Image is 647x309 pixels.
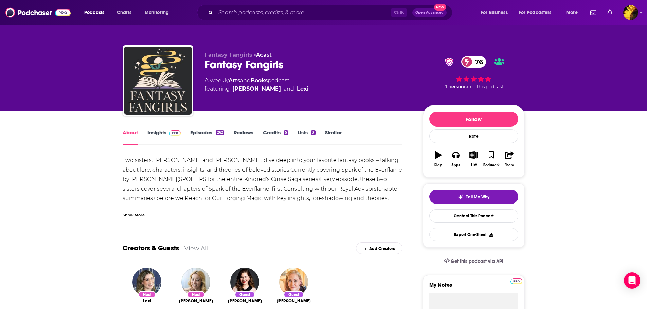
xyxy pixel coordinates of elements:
button: Share [500,147,518,171]
button: open menu [561,7,586,18]
a: Charts [112,7,136,18]
button: tell me why sparkleTell Me Why [429,190,518,204]
span: For Podcasters [519,8,552,17]
a: Rebecca Yarros [277,298,311,304]
button: Export One-Sheet [429,228,518,241]
a: Episodes262 [190,129,224,145]
a: 76 [461,56,486,68]
span: • [254,52,272,58]
a: InsightsPodchaser Pro [147,129,181,145]
a: Nicole [232,85,281,93]
input: Search podcasts, credits, & more... [216,7,391,18]
span: More [566,8,578,17]
a: View All [184,245,209,252]
span: Podcasts [84,8,104,17]
img: Podchaser - Follow, Share and Rate Podcasts [5,6,71,19]
div: Add Creators [356,242,402,254]
a: Nicole [179,298,213,304]
a: Show notifications dropdown [605,7,615,18]
a: Arts [229,77,240,84]
div: 3 [311,130,315,135]
div: Two sisters, [PERSON_NAME] and [PERSON_NAME], dive deep into your favorite fantasy books – talkin... [123,156,403,241]
span: and [284,85,294,93]
a: Reviews [234,129,253,145]
label: My Notes [429,282,518,293]
button: open menu [515,7,561,18]
a: Credits5 [263,129,288,145]
span: [PERSON_NAME] [228,298,262,304]
div: 5 [284,130,288,135]
span: 76 [468,56,486,68]
span: Ctrl K [391,8,407,17]
img: Nicole [181,268,210,296]
div: Host [138,291,156,298]
button: open menu [140,7,178,18]
div: Rate [429,129,518,143]
button: Follow [429,112,518,127]
a: Books [251,77,268,84]
button: Show profile menu [623,5,638,20]
a: About [123,129,138,145]
button: open menu [79,7,113,18]
button: Bookmark [483,147,500,171]
a: Contact This Podcast [429,209,518,223]
a: Lexi [297,85,309,93]
button: Open AdvancedNew [412,8,447,17]
a: Pro website [510,277,522,284]
div: 262 [216,130,224,135]
a: Similar [325,129,342,145]
img: Podchaser Pro [169,130,181,136]
span: Fantasy Fangirls [205,52,252,58]
a: Lists3 [298,129,315,145]
span: For Business [481,8,508,17]
img: Lexi [132,268,161,296]
span: Open Advanced [415,11,444,14]
img: verified Badge [443,58,456,66]
button: Apps [447,147,465,171]
div: verified Badge76 1 personrated this podcast [423,52,525,94]
img: User Profile [623,5,638,20]
div: Host [187,291,205,298]
img: Podchaser Pro [510,278,522,284]
a: Acast [256,52,272,58]
button: List [465,147,482,171]
button: Play [429,147,447,171]
img: Penn Cole [230,268,259,296]
div: List [471,163,477,167]
div: Guest [235,291,255,298]
div: Guest [284,291,304,298]
div: Apps [451,163,460,167]
a: Lexi [143,298,151,304]
button: open menu [476,7,516,18]
span: Monitoring [145,8,169,17]
img: Fantasy Fangirls [124,47,192,115]
a: Penn Cole [228,298,262,304]
span: [PERSON_NAME] [179,298,213,304]
div: Open Intercom Messenger [624,272,640,289]
span: rated this podcast [464,84,503,89]
span: 1 person [445,84,464,89]
span: Logged in as ARMSquadcast [623,5,638,20]
a: Show notifications dropdown [588,7,599,18]
span: Charts [117,8,131,17]
div: Share [505,163,514,167]
span: Tell Me Why [466,194,489,200]
img: tell me why sparkle [458,194,463,200]
span: and [240,77,251,84]
span: featuring [205,85,309,93]
span: New [434,4,446,11]
a: Get this podcast via API [438,253,509,270]
span: Get this podcast via API [451,258,503,264]
span: [PERSON_NAME] [277,298,311,304]
div: A weekly podcast [205,77,309,93]
div: Play [434,163,442,167]
a: Creators & Guests [123,244,179,252]
div: Bookmark [483,163,499,167]
img: Rebecca Yarros [279,268,308,296]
